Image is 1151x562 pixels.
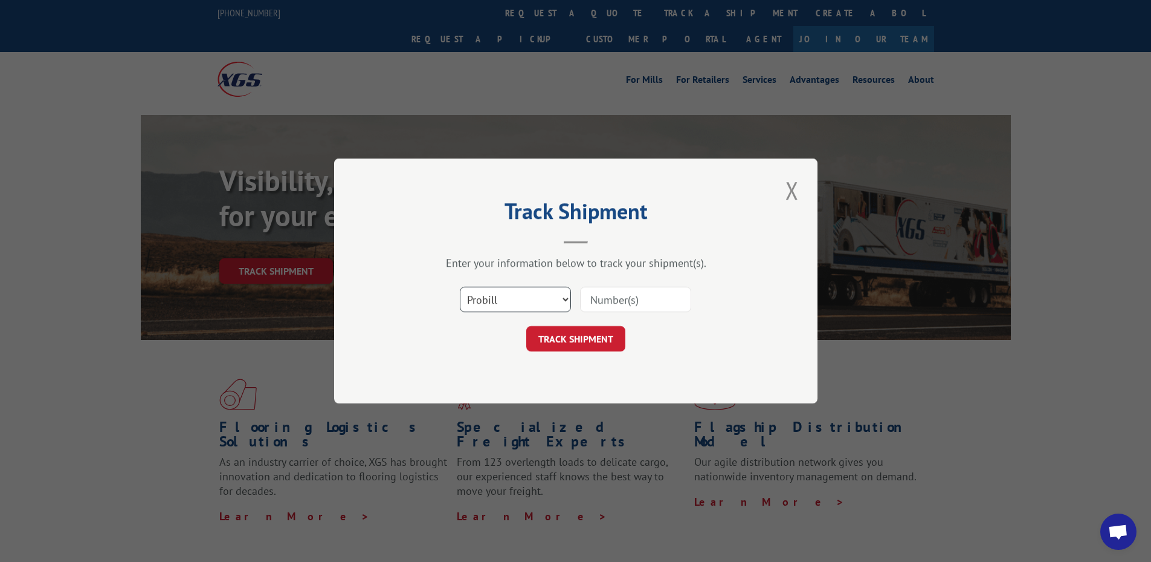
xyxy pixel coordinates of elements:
[782,174,802,207] button: Close modal
[1100,514,1136,550] a: Open chat
[526,326,625,351] button: TRACK SHIPMENT
[395,256,757,270] div: Enter your information below to track your shipment(s).
[395,203,757,226] h2: Track Shipment
[580,287,691,312] input: Number(s)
